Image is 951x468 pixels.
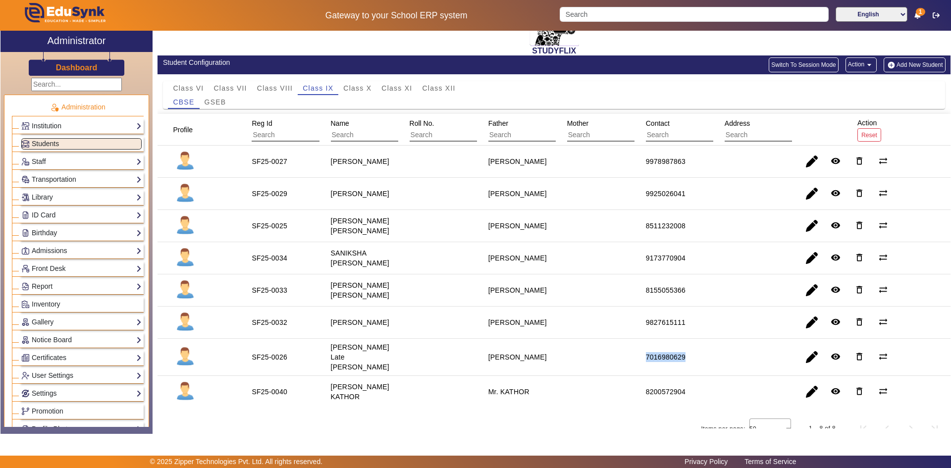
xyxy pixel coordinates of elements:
[331,119,349,127] span: Name
[410,119,434,127] span: Roll No.
[854,114,885,145] div: Action
[646,129,735,142] input: Search
[831,285,841,295] mat-icon: remove_red_eye
[857,128,881,142] button: Reset
[173,213,198,238] img: profile.png
[646,352,686,362] div: 7016980629
[50,103,59,112] img: Administration.png
[21,138,142,150] a: Students
[252,129,340,142] input: Search
[854,220,864,230] mat-icon: delete_outline
[331,318,389,326] staff-with-status: [PERSON_NAME]
[878,220,888,230] mat-icon: sync_alt
[923,416,947,440] button: Last page
[488,221,547,231] div: [PERSON_NAME]
[252,156,287,166] div: SF25-0027
[252,285,287,295] div: SF25-0033
[21,299,142,310] a: Inventory
[22,408,29,415] img: Branchoperations.png
[331,249,389,267] staff-with-status: SANIKSHA [PERSON_NAME]
[56,63,98,72] h3: Dashboard
[257,85,293,92] span: Class VIII
[48,35,106,47] h2: Administrator
[252,317,287,327] div: SF25-0032
[173,99,194,105] span: CBSE
[331,157,389,165] staff-with-status: [PERSON_NAME]
[331,343,389,371] staff-with-status: [PERSON_NAME] Late [PERSON_NAME]
[150,457,323,467] p: © 2025 Zipper Technologies Pvt. Ltd. All rights reserved.
[381,85,412,92] span: Class XI
[0,31,153,52] a: Administrator
[252,352,287,362] div: SF25-0026
[864,60,874,70] mat-icon: arrow_drop_down
[854,317,864,327] mat-icon: delete_outline
[831,156,841,166] mat-icon: remove_red_eye
[31,78,122,91] input: Search...
[173,246,198,270] img: profile.png
[485,114,589,145] div: Father
[406,114,511,145] div: Roll No.
[169,121,205,139] div: Profile
[831,220,841,230] mat-icon: remove_red_eye
[831,386,841,396] mat-icon: remove_red_eye
[642,114,747,145] div: Contact
[173,181,198,206] img: profile.png
[488,119,508,127] span: Father
[646,253,686,263] div: 9173770904
[488,129,577,142] input: Search
[163,57,549,68] div: Student Configuration
[32,300,60,308] span: Inventory
[173,85,204,92] span: Class VI
[646,387,686,397] div: 8200572904
[854,285,864,295] mat-icon: delete_outline
[252,221,287,231] div: SF25-0025
[701,424,745,434] div: Items per page:
[331,129,420,142] input: Search
[173,379,198,404] img: profile.png
[831,188,841,198] mat-icon: remove_red_eye
[331,217,389,235] staff-with-status: [PERSON_NAME] [PERSON_NAME]
[845,57,877,72] button: Action
[410,129,498,142] input: Search
[564,114,668,145] div: Mother
[252,253,287,263] div: SF25-0034
[327,114,432,145] div: Name
[488,189,547,199] div: [PERSON_NAME]
[878,253,888,262] mat-icon: sync_alt
[21,406,142,417] a: Promotion
[205,99,226,105] span: GSEB
[875,416,899,440] button: Previous page
[878,386,888,396] mat-icon: sync_alt
[243,10,549,21] h5: Gateway to your School ERP system
[488,156,547,166] div: [PERSON_NAME]
[567,129,656,142] input: Search
[680,455,733,468] a: Privacy Policy
[422,85,455,92] span: Class XII
[252,387,287,397] div: SF25-0040
[158,46,951,55] h2: STUDYFLIX
[854,352,864,362] mat-icon: delete_outline
[831,253,841,262] mat-icon: remove_red_eye
[831,317,841,327] mat-icon: remove_red_eye
[878,352,888,362] mat-icon: sync_alt
[488,387,529,397] div: Mr. KATHOR
[854,156,864,166] mat-icon: delete_outline
[725,129,813,142] input: Search
[173,149,198,174] img: profile.png
[214,85,247,92] span: Class VII
[878,285,888,295] mat-icon: sync_alt
[331,383,389,401] staff-with-status: [PERSON_NAME] KATHOR
[646,189,686,199] div: 9925026041
[809,423,836,433] div: 1 – 8 of 8
[878,317,888,327] mat-icon: sync_alt
[252,189,287,199] div: SF25-0029
[488,317,547,327] div: [PERSON_NAME]
[173,345,198,369] img: profile.png
[740,455,801,468] a: Terms of Service
[331,281,389,299] staff-with-status: [PERSON_NAME] [PERSON_NAME]
[173,126,193,134] span: Profile
[488,253,547,263] div: [PERSON_NAME]
[886,61,897,69] img: add-new-student.png
[331,190,389,198] staff-with-status: [PERSON_NAME]
[343,85,371,92] span: Class X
